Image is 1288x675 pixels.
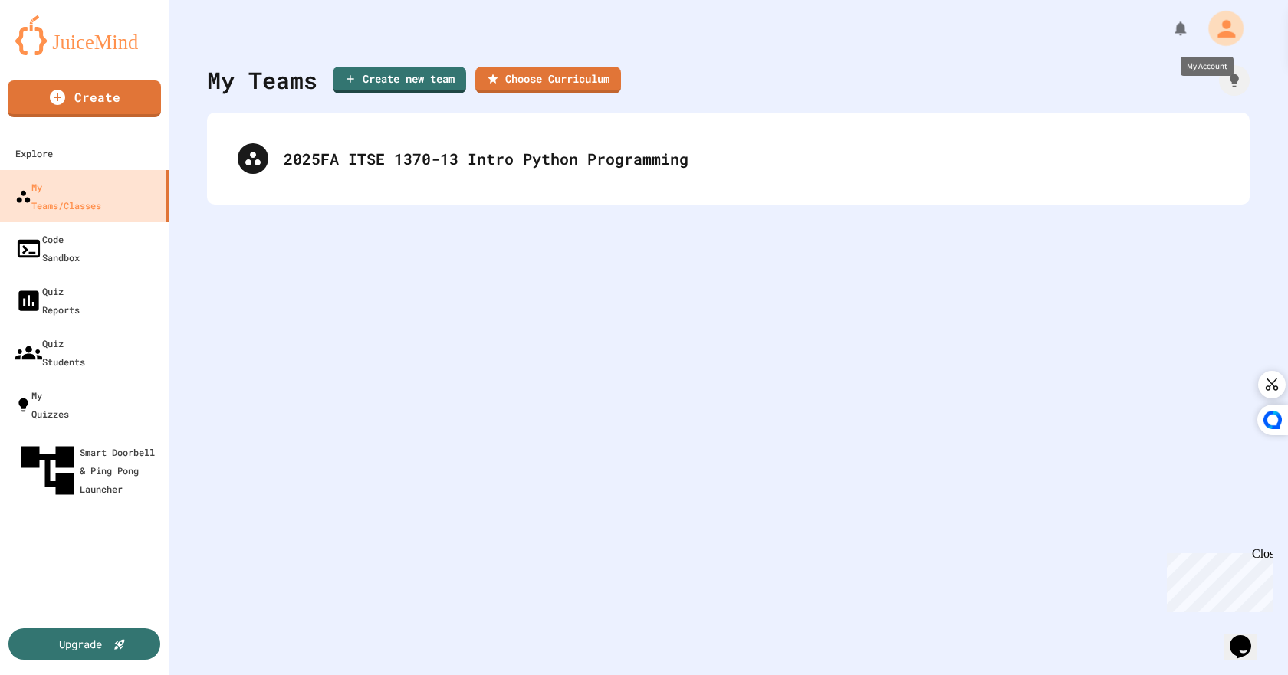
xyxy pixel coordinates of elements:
[222,128,1234,189] div: 2025FA ITSE 1370-13 Intro Python Programming
[1219,65,1250,96] div: How it works
[15,282,80,319] div: Quiz Reports
[1161,547,1273,612] iframe: chat widget
[15,230,80,267] div: Code Sandbox
[15,15,153,55] img: logo-orange.svg
[15,334,85,371] div: Quiz Students
[15,178,101,215] div: My Teams/Classes
[1181,57,1234,76] div: My Account
[15,438,163,503] div: Smart Doorbell & Ping Pong Launcher
[1224,614,1273,660] iframe: chat widget
[15,144,53,162] div: Explore
[333,67,466,93] a: Create new team
[8,80,161,117] a: Create
[284,147,1219,170] div: 2025FA ITSE 1370-13 Intro Python Programming
[207,63,317,97] div: My Teams
[1145,16,1192,40] div: My Notifications
[1188,6,1248,51] div: My Account
[15,386,69,423] div: My Quizzes
[6,6,106,97] div: Chat with us now!Close
[59,636,102,652] div: Upgrade
[475,67,621,93] a: Choose Curriculum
